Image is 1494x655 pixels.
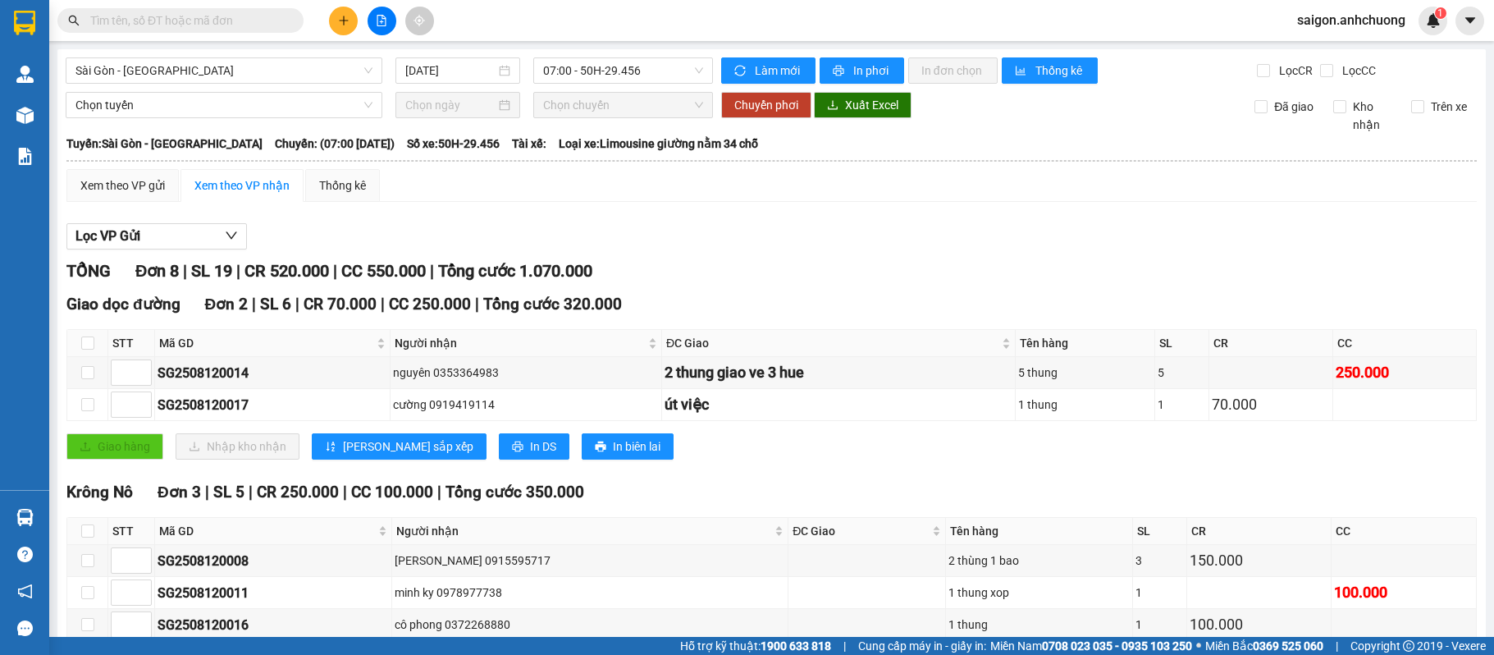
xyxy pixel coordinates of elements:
[1158,396,1206,414] div: 1
[1018,364,1152,382] div: 5 thung
[158,363,387,383] div: SG2508120014
[17,547,33,562] span: question-circle
[475,295,479,314] span: |
[1424,98,1473,116] span: Trên xe
[319,176,366,195] div: Thống kê
[194,176,290,195] div: Xem theo VP nhận
[1334,581,1473,604] div: 100.000
[155,609,392,641] td: SG2508120016
[1284,10,1419,30] span: saigon.anhchuong
[1155,330,1209,357] th: SL
[820,57,904,84] button: printerIn phơi
[512,441,523,454] span: printer
[395,334,645,352] span: Người nhận
[68,15,80,26] span: search
[393,396,659,414] div: cường 0919419114
[155,357,391,389] td: SG2508120014
[1336,62,1378,80] span: Lọc CC
[16,107,34,124] img: warehouse-icon
[908,57,998,84] button: In đơn chọn
[257,483,339,502] span: CR 250.000
[343,437,473,456] span: [PERSON_NAME] sắp xếp
[1455,7,1484,35] button: caret-down
[1332,518,1477,545] th: CC
[176,433,299,460] button: downloadNhập kho nhận
[158,395,387,415] div: SG2508120017
[260,295,291,314] span: SL 6
[236,261,240,281] span: |
[1187,518,1332,545] th: CR
[1253,639,1323,653] strong: 0369 525 060
[395,616,785,634] div: cô phong 0372268880
[1133,518,1187,545] th: SL
[582,433,674,460] button: printerIn biên lai
[135,261,179,281] span: Đơn 8
[90,11,284,30] input: Tìm tên, số ĐT hoặc mã đơn
[75,93,372,117] span: Chọn tuyến
[445,483,584,502] span: Tổng cước 350.000
[244,261,329,281] span: CR 520.000
[66,433,163,460] button: uploadGiao hàng
[16,66,34,83] img: warehouse-icon
[1042,639,1192,653] strong: 0708 023 035 - 0935 103 250
[1212,393,1330,416] div: 70.000
[512,135,546,153] span: Tài xế:
[948,616,1130,634] div: 1 thung
[66,261,111,281] span: TỔNG
[351,483,433,502] span: CC 100.000
[1403,640,1414,652] span: copyright
[1435,7,1446,19] sup: 1
[1426,13,1441,28] img: icon-new-feature
[948,552,1130,570] div: 2 thùng 1 bao
[1209,330,1333,357] th: CR
[1135,616,1184,634] div: 1
[543,58,703,83] span: 07:00 - 50H-29.456
[438,261,592,281] span: Tổng cước 1.070.000
[1205,637,1323,655] span: Miền Bắc
[329,7,358,35] button: plus
[1016,330,1155,357] th: Tên hàng
[304,295,377,314] span: CR 70.000
[75,58,372,83] span: Sài Gòn - Đam Rông
[405,62,496,80] input: 13/08/2025
[483,295,622,314] span: Tổng cước 320.000
[413,15,425,26] span: aim
[66,223,247,250] button: Lọc VP Gửi
[990,637,1192,655] span: Miền Nam
[833,65,847,78] span: printer
[108,330,155,357] th: STT
[183,261,187,281] span: |
[793,522,929,540] span: ĐC Giao
[1018,396,1152,414] div: 1 thung
[389,295,471,314] span: CC 250.000
[595,441,606,454] span: printer
[499,433,569,460] button: printerIn DS
[158,551,389,571] div: SG2508120008
[814,92,911,118] button: downloadXuất Excel
[1333,330,1477,357] th: CC
[845,96,898,114] span: Xuất Excel
[295,295,299,314] span: |
[948,584,1130,602] div: 1 thung xop
[333,261,337,281] span: |
[66,483,133,502] span: Krông Nô
[1190,549,1329,572] div: 150.000
[75,226,140,246] span: Lọc VP Gửi
[437,483,441,502] span: |
[225,229,238,242] span: down
[191,261,232,281] span: SL 19
[1002,57,1098,84] button: bar-chartThống kê
[396,522,771,540] span: Người nhận
[665,393,1012,416] div: út việc
[946,518,1133,545] th: Tên hàng
[343,483,347,502] span: |
[721,57,816,84] button: syncLàm mới
[405,7,434,35] button: aim
[1437,7,1443,19] span: 1
[155,545,392,577] td: SG2508120008
[252,295,256,314] span: |
[159,522,375,540] span: Mã GD
[66,137,263,150] b: Tuyến: Sài Gòn - [GEOGRAPHIC_DATA]
[341,261,426,281] span: CC 550.000
[613,437,660,456] span: In biên lai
